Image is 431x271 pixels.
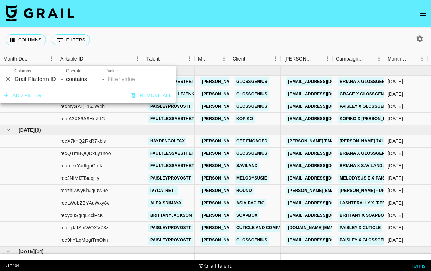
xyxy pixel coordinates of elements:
[235,102,269,111] a: GlossGenius
[338,174,420,183] a: Melodysusie x Paisley Nail Drill
[235,211,259,220] a: Soapbox
[60,115,105,122] div: recIA3X86A9Hn7rIC
[200,102,348,111] a: [PERSON_NAME][EMAIL_ADDRESS][PERSON_NAME][DOMAIN_NAME]
[57,52,143,66] div: Airtable ID
[60,103,105,110] div: recmyGATjij16JW4h
[146,52,160,66] div: Talent
[107,68,118,74] label: Value
[3,247,13,256] button: hide children
[338,102,395,111] a: Paisley x GlossGenius
[235,149,269,158] a: GlossGenius
[388,150,403,157] div: Jul '25
[160,54,169,64] button: Sort
[200,224,348,232] a: [PERSON_NAME][EMAIL_ADDRESS][PERSON_NAME][DOMAIN_NAME]
[6,263,19,268] div: v 1.7.104
[338,90,393,98] a: Grace x GlossGenius
[200,236,348,245] a: [PERSON_NAME][EMAIL_ADDRESS][PERSON_NAME][DOMAIN_NAME]
[235,236,269,245] a: GlossGenius
[143,52,195,66] div: Talent
[60,138,106,144] div: recX7knQ2RxR7kbis
[148,102,193,111] a: paisleyprovostt
[6,5,74,21] img: Grail Talent
[417,54,427,64] button: Menu
[148,162,203,170] a: faultlessaesthetics
[336,52,364,66] div: Campaign (Type)
[235,77,269,86] a: GlossGenius
[286,199,363,207] a: [EMAIL_ADDRESS][DOMAIN_NAME]
[60,237,108,243] div: rec9hYLqMpgiTmOkn
[209,54,219,64] button: Sort
[60,212,103,219] div: recyouSgIqL4ciFcK
[3,74,13,84] button: Delete
[148,224,193,232] a: paisleyprovostt
[338,149,394,158] a: Briana x GlossGenius
[219,54,229,64] button: Menu
[35,127,41,133] span: ( 9 )
[388,103,403,110] div: Jun '25
[286,102,363,111] a: [EMAIL_ADDRESS][DOMAIN_NAME]
[19,248,35,255] span: [DATE]
[286,224,398,232] a: [DOMAIN_NAME][EMAIL_ADDRESS][DOMAIN_NAME]
[338,137,418,145] a: [PERSON_NAME] 741 Whiote Noise
[129,89,174,102] button: Remove all
[200,186,348,195] a: [PERSON_NAME][EMAIL_ADDRESS][PERSON_NAME][DOMAIN_NAME]
[235,224,289,232] a: Cuticle and Company
[374,54,384,64] button: Menu
[60,224,109,231] div: recUjJJfSmWQXVZ3z
[388,212,403,219] div: Jul '25
[286,149,363,158] a: [EMAIL_ADDRESS][DOMAIN_NAME]
[3,125,13,135] button: hide children
[199,262,232,269] div: © Grail Talent
[19,127,35,133] span: [DATE]
[388,90,403,97] div: Jun '25
[200,77,348,86] a: [PERSON_NAME][EMAIL_ADDRESS][PERSON_NAME][DOMAIN_NAME]
[286,236,363,245] a: [EMAIL_ADDRESS][DOMAIN_NAME]
[286,77,363,86] a: [EMAIL_ADDRESS][DOMAIN_NAME]
[47,54,57,64] button: Menu
[198,52,209,66] div: Manager
[235,137,269,145] a: Get Engaged
[286,137,399,145] a: [PERSON_NAME][EMAIL_ADDRESS][DOMAIN_NAME]
[388,52,407,66] div: Month Due
[388,162,403,169] div: Jul '25
[148,90,203,98] a: gracelucillejenkins
[200,90,348,98] a: [PERSON_NAME][EMAIL_ADDRESS][PERSON_NAME][DOMAIN_NAME]
[332,52,384,66] div: Campaign (Type)
[200,162,348,170] a: [PERSON_NAME][EMAIL_ADDRESS][PERSON_NAME][DOMAIN_NAME]
[148,211,201,220] a: brittanyjackson_tv
[148,236,193,245] a: paisleyprovostt
[60,162,104,169] div: recrqexYadIgpCmta
[286,211,363,220] a: [EMAIL_ADDRESS][DOMAIN_NAME]
[133,54,143,64] button: Menu
[200,174,348,183] a: [PERSON_NAME][EMAIL_ADDRESS][PERSON_NAME][DOMAIN_NAME]
[66,68,83,74] label: Operator
[233,52,245,66] div: Client
[286,186,399,195] a: [PERSON_NAME][EMAIL_ADDRESS][DOMAIN_NAME]
[388,199,403,206] div: Jul '25
[3,52,28,66] div: Month Due
[384,52,427,66] div: Month Due
[148,149,203,158] a: faultlessaesthetics
[235,199,266,207] a: Asia-pacific
[148,174,193,183] a: paisleyprovostt
[407,54,417,64] button: Sort
[416,7,430,21] button: open drawer
[235,186,254,195] a: Round
[338,211,389,220] a: Brittany x Soapbox
[52,34,90,45] button: Show filters
[286,162,363,170] a: [EMAIL_ADDRESS][DOMAIN_NAME]
[6,34,46,45] button: Select columns
[364,54,374,64] button: Sort
[286,115,363,123] a: [EMAIL_ADDRESS][DOMAIN_NAME]
[28,54,37,64] button: Sort
[235,90,269,98] a: GlossGenius
[235,115,255,123] a: Kopiko
[60,187,108,194] div: reczhjWvyKbJqQW9e
[200,199,348,207] a: [PERSON_NAME][EMAIL_ADDRESS][PERSON_NAME][DOMAIN_NAME]
[338,115,399,123] a: Kopiko x [PERSON_NAME]
[235,162,259,170] a: Saviland
[388,175,403,182] div: Jul '25
[83,54,93,64] button: Sort
[235,174,269,183] a: MelodySusie
[60,199,110,206] div: recLWobZBYAuWxy8v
